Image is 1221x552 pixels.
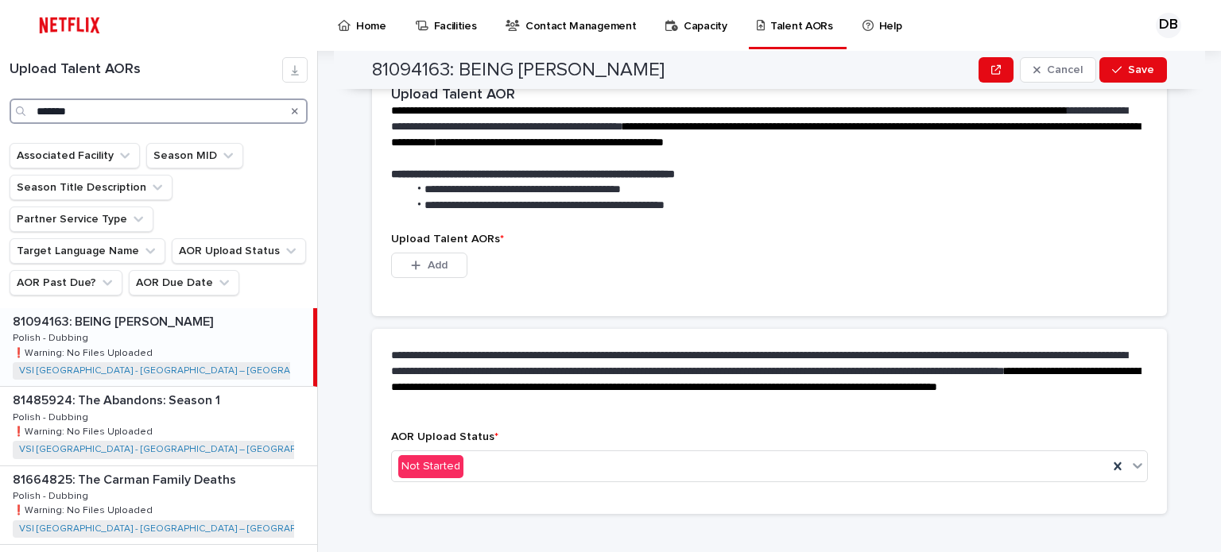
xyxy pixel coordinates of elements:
[391,234,504,245] span: Upload Talent AORs
[10,143,140,168] button: Associated Facility
[428,260,448,271] span: Add
[19,444,343,455] a: VSI [GEOGRAPHIC_DATA] - [GEOGRAPHIC_DATA] – [GEOGRAPHIC_DATA]
[13,409,91,423] p: Polish - Dubbing
[10,238,165,264] button: Target Language Name
[10,61,282,79] h1: Upload Talent AORs
[13,390,223,408] p: 81485924: The Abandons: Season 1
[172,238,306,264] button: AOR Upload Status
[13,502,156,516] p: ❗️Warning: No Files Uploaded
[1020,57,1096,83] button: Cancel
[13,345,156,359] p: ❗️Warning: No Files Uploaded
[13,423,156,438] p: ❗️Warning: No Files Uploaded
[372,59,665,82] h2: 81094163: BEING [PERSON_NAME]
[13,311,216,330] p: 81094163: BEING [PERSON_NAME]
[10,175,172,200] button: Season Title Description
[10,207,153,232] button: Partner Service Type
[129,270,239,295] button: AOR Due Date
[1099,57,1167,83] button: Save
[391,253,467,278] button: Add
[19,523,343,535] a: VSI [GEOGRAPHIC_DATA] - [GEOGRAPHIC_DATA] – [GEOGRAPHIC_DATA]
[13,488,91,502] p: Polish - Dubbing
[13,469,239,488] p: 81664825: The Carman Family Deaths
[1047,64,1083,75] span: Cancel
[13,330,91,344] p: Polish - Dubbing
[398,455,463,478] div: Not Started
[1128,64,1154,75] span: Save
[32,10,107,41] img: ifQbXi3ZQGMSEF7WDB7W
[391,87,515,104] h2: Upload Talent AOR
[391,431,498,442] span: AOR Upload Status
[10,270,122,295] button: AOR Past Due?
[1156,13,1181,38] div: DB
[146,143,243,168] button: Season MID
[10,98,308,124] input: Search
[19,365,343,376] a: VSI [GEOGRAPHIC_DATA] - [GEOGRAPHIC_DATA] – [GEOGRAPHIC_DATA]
